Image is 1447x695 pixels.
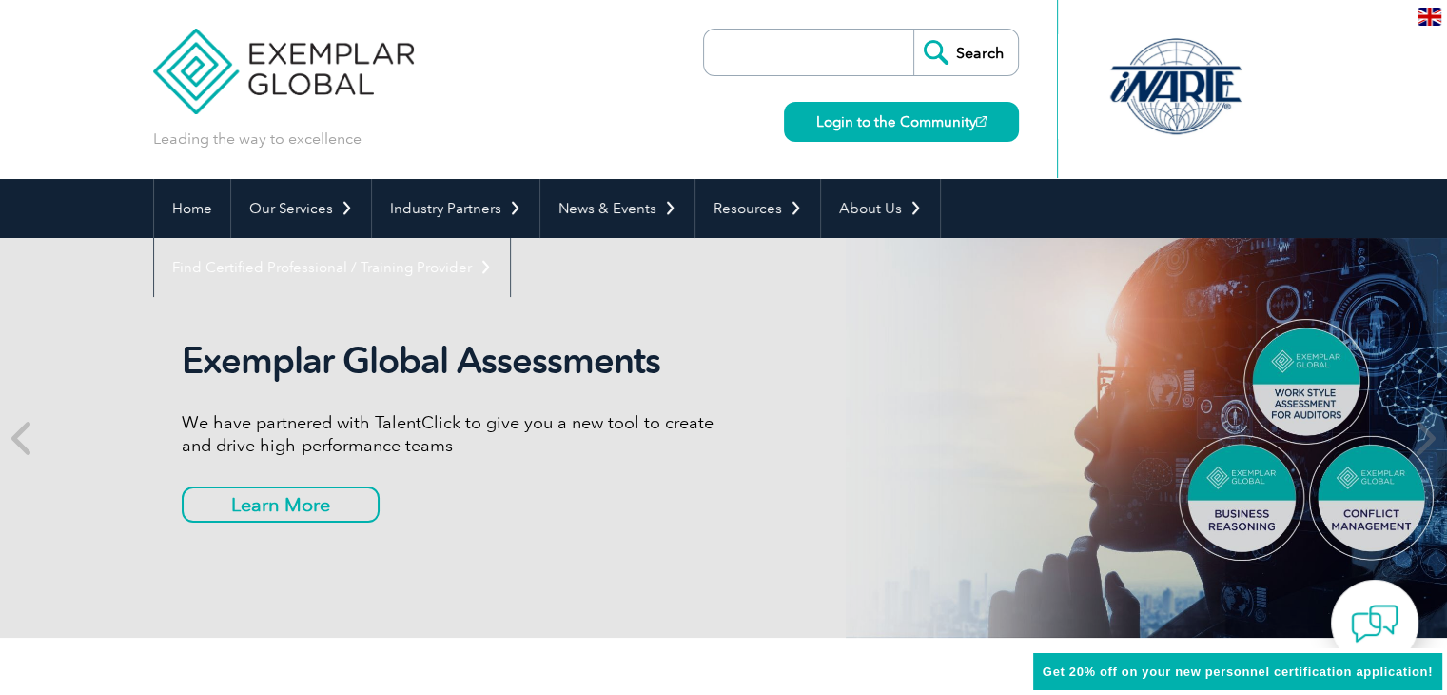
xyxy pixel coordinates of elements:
[231,179,371,238] a: Our Services
[1043,665,1433,679] span: Get 20% off on your new personnel certification application!
[821,179,940,238] a: About Us
[153,129,362,149] p: Leading the way to excellence
[182,411,724,457] p: We have partnered with TalentClick to give you a new tool to create and drive high-performance teams
[1351,600,1398,647] img: contact-chat.png
[695,179,820,238] a: Resources
[372,179,539,238] a: Industry Partners
[1418,8,1441,26] img: en
[976,116,987,127] img: open_square.png
[182,339,724,383] h2: Exemplar Global Assessments
[784,102,1019,142] a: Login to the Community
[540,179,694,238] a: News & Events
[154,179,230,238] a: Home
[154,238,510,297] a: Find Certified Professional / Training Provider
[182,486,380,523] a: Learn More
[913,30,1018,75] input: Search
